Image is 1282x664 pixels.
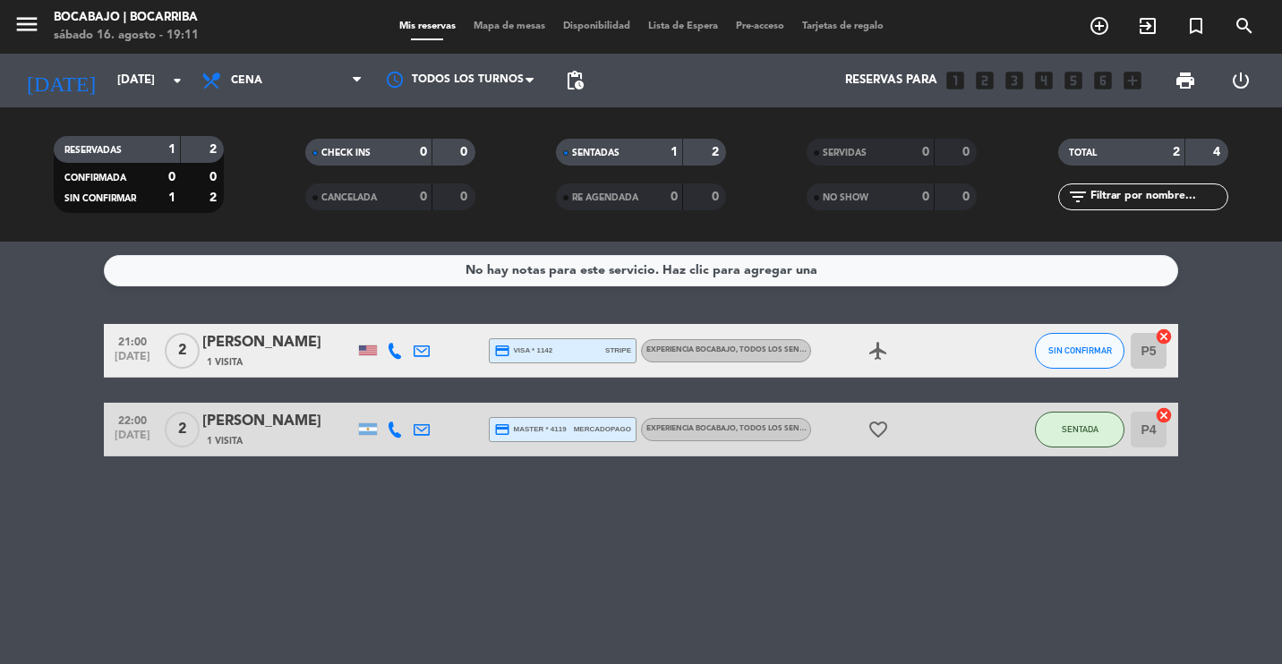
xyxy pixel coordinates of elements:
[168,171,175,183] strong: 0
[554,21,639,31] span: Disponibilidad
[572,149,620,157] span: SENTADAS
[845,73,937,88] span: Reservas para
[867,419,889,440] i: favorite_border
[1213,146,1224,158] strong: 4
[1062,424,1098,434] span: SENTADA
[1032,69,1056,92] i: looks_4
[944,69,967,92] i: looks_one
[1091,69,1115,92] i: looks_6
[209,143,220,156] strong: 2
[1173,146,1180,158] strong: 2
[1035,412,1124,447] button: SENTADA
[13,11,40,44] button: menu
[1067,186,1089,208] i: filter_list
[209,171,220,183] strong: 0
[574,423,631,435] span: mercadopago
[321,149,371,157] span: CHECK INS
[1185,15,1207,37] i: turned_in_not
[671,146,678,158] strong: 1
[564,70,585,91] span: pending_actions
[962,146,973,158] strong: 0
[823,193,868,202] span: NO SHOW
[321,193,377,202] span: CANCELADA
[727,21,793,31] span: Pre-acceso
[712,146,722,158] strong: 2
[1089,15,1110,37] i: add_circle_outline
[460,191,471,203] strong: 0
[54,27,199,45] div: sábado 16. agosto - 19:11
[390,21,465,31] span: Mis reservas
[639,21,727,31] span: Lista de Espera
[1155,328,1173,345] i: cancel
[1121,69,1144,92] i: add_box
[165,412,200,447] span: 2
[202,410,355,433] div: [PERSON_NAME]
[922,146,929,158] strong: 0
[494,421,510,438] i: credit_card
[1003,69,1026,92] i: looks_3
[231,74,262,87] span: Cena
[867,340,889,362] i: airplanemode_active
[973,69,996,92] i: looks_two
[1048,345,1112,355] span: SIN CONFIRMAR
[64,146,122,155] span: RESERVADAS
[420,191,427,203] strong: 0
[420,146,427,158] strong: 0
[494,343,510,359] i: credit_card
[1155,406,1173,424] i: cancel
[1230,70,1252,91] i: power_settings_new
[1062,69,1085,92] i: looks_5
[54,9,199,27] div: BOCABAJO | BOCARRIBA
[466,260,817,281] div: No hay notas para este servicio. Haz clic para agregar una
[1069,149,1097,157] span: TOTAL
[460,146,471,158] strong: 0
[168,143,175,156] strong: 1
[64,174,126,183] span: CONFIRMADA
[1089,187,1227,207] input: Filtrar por nombre...
[1035,333,1124,369] button: SIN CONFIRMAR
[110,430,155,450] span: [DATE]
[1137,15,1158,37] i: exit_to_app
[922,191,929,203] strong: 0
[64,194,136,203] span: SIN CONFIRMAR
[1234,15,1255,37] i: search
[110,351,155,371] span: [DATE]
[962,191,973,203] strong: 0
[110,330,155,351] span: 21:00
[572,193,638,202] span: RE AGENDADA
[110,409,155,430] span: 22:00
[671,191,678,203] strong: 0
[168,192,175,204] strong: 1
[465,21,554,31] span: Mapa de mesas
[1213,54,1269,107] div: LOG OUT
[605,345,631,356] span: stripe
[209,192,220,204] strong: 2
[494,421,567,438] span: master * 4119
[167,70,188,91] i: arrow_drop_down
[13,11,40,38] i: menu
[207,434,243,448] span: 1 Visita
[207,355,243,370] span: 1 Visita
[494,343,552,359] span: visa * 1142
[823,149,867,157] span: SERVIDAS
[646,346,866,353] span: Experiencia Bocabajo, todos los sentidos
[165,333,200,369] span: 2
[1175,70,1196,91] span: print
[202,331,355,354] div: [PERSON_NAME]
[646,425,822,432] span: Experiencia Bocabajo, todos los sentidos
[793,21,893,31] span: Tarjetas de regalo
[712,191,722,203] strong: 0
[13,61,108,100] i: [DATE]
